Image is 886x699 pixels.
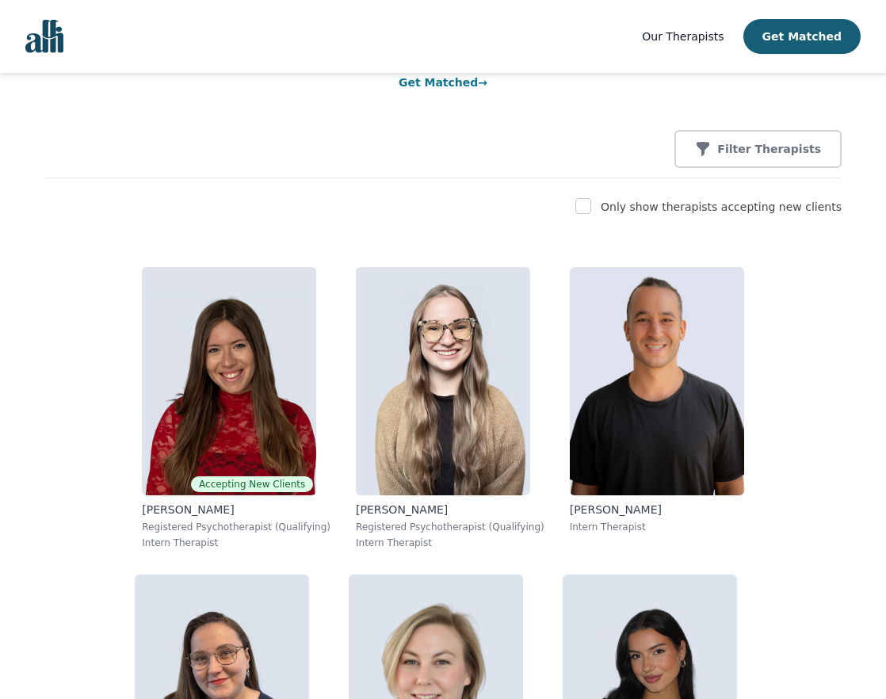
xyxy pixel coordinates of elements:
[743,19,861,54] button: Get Matched
[399,76,487,89] a: Get Matched
[642,30,724,43] span: Our Therapists
[356,521,544,533] p: Registered Psychotherapist (Qualifying)
[717,141,821,157] p: Filter Therapists
[142,502,330,518] p: [PERSON_NAME]
[478,76,487,89] span: →
[570,521,744,533] p: Intern Therapist
[674,130,842,168] button: Filter Therapists
[601,201,842,213] label: Only show therapists accepting new clients
[570,502,744,518] p: [PERSON_NAME]
[642,27,724,46] a: Our Therapists
[191,476,313,492] span: Accepting New Clients
[356,537,544,549] p: Intern Therapist
[570,267,744,495] img: Kavon_Banejad
[142,521,330,533] p: Registered Psychotherapist (Qualifying)
[129,254,343,562] a: Alisha_LevineAccepting New Clients[PERSON_NAME]Registered Psychotherapist (Qualifying)Intern Ther...
[25,20,63,53] img: alli logo
[356,502,544,518] p: [PERSON_NAME]
[356,267,530,495] img: Faith_Woodley
[557,254,757,562] a: Kavon_Banejad[PERSON_NAME]Intern Therapist
[142,537,330,549] p: Intern Therapist
[343,254,557,562] a: Faith_Woodley[PERSON_NAME]Registered Psychotherapist (Qualifying)Intern Therapist
[142,267,316,495] img: Alisha_Levine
